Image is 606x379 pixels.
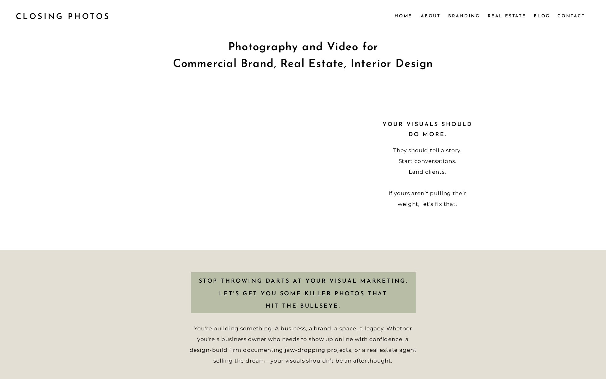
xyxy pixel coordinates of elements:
[379,145,476,214] p: They should tell a story. Start conversations. Land clients. If yours aren’t pulling their weight...
[488,12,527,19] a: Real Estate
[186,323,420,366] p: You're building something. A business, a brand, a space, a legacy. Whether you're a business owne...
[16,10,116,22] a: CLOSING PHOTOS
[448,12,480,19] a: Branding
[421,12,440,19] a: About
[557,12,585,19] a: Contact
[381,120,474,139] h2: Your visuals should do more.
[534,12,551,19] a: Blog
[114,39,493,75] h1: Photography and Video for Commercial Brand, Real Estate, Interior Design
[395,12,412,19] a: Home
[186,275,421,312] h1: Stop throwing darts at your visual marketing. Let's get you some killer photos that hit the bulls...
